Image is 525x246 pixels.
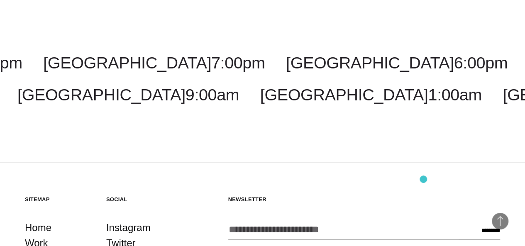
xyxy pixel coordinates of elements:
a: [GEOGRAPHIC_DATA]6:00pm [286,54,508,72]
span: 1:00am [428,85,481,104]
a: Home [25,220,51,236]
h5: Social [106,196,175,203]
a: Instagram [106,220,151,236]
span: 6:00pm [454,54,508,72]
h5: Sitemap [25,196,94,203]
a: [GEOGRAPHIC_DATA]9:00am [17,85,239,104]
h5: Newsletter [228,196,500,203]
button: Back to Top [492,213,508,229]
a: [GEOGRAPHIC_DATA]1:00am [260,85,482,104]
span: 9:00am [186,85,239,104]
span: 7:00pm [211,54,265,72]
a: [GEOGRAPHIC_DATA]7:00pm [43,54,265,72]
